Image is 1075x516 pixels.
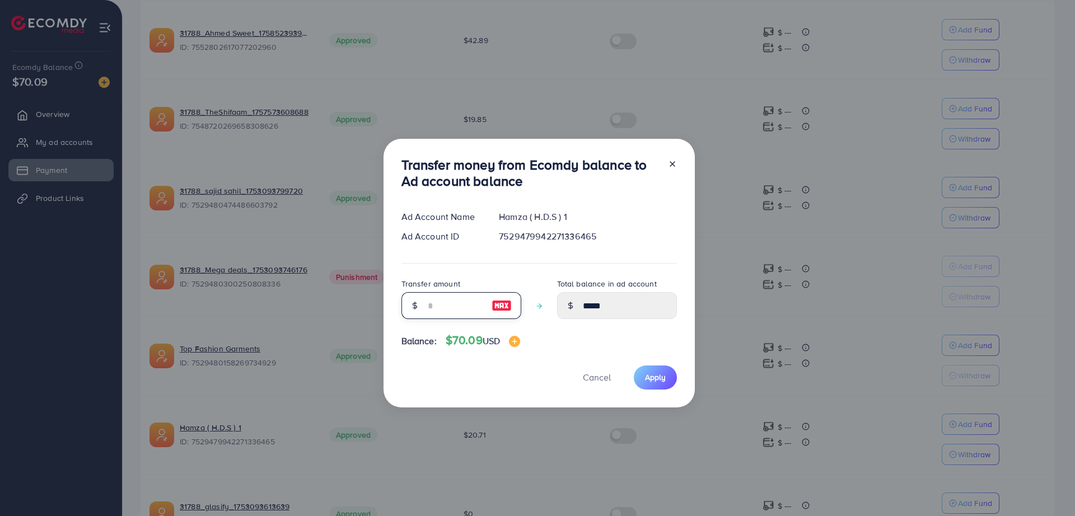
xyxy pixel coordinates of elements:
[401,157,659,189] h3: Transfer money from Ecomdy balance to Ad account balance
[557,278,657,289] label: Total balance in ad account
[569,365,625,390] button: Cancel
[401,278,460,289] label: Transfer amount
[483,335,500,347] span: USD
[645,372,666,383] span: Apply
[509,336,520,347] img: image
[490,210,685,223] div: Hamza ( H.D.S ) 1
[490,230,685,243] div: 7529479942271336465
[1027,466,1067,508] iframe: Chat
[492,299,512,312] img: image
[446,334,520,348] h4: $70.09
[392,230,490,243] div: Ad Account ID
[634,365,677,390] button: Apply
[583,371,611,383] span: Cancel
[392,210,490,223] div: Ad Account Name
[401,335,437,348] span: Balance:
